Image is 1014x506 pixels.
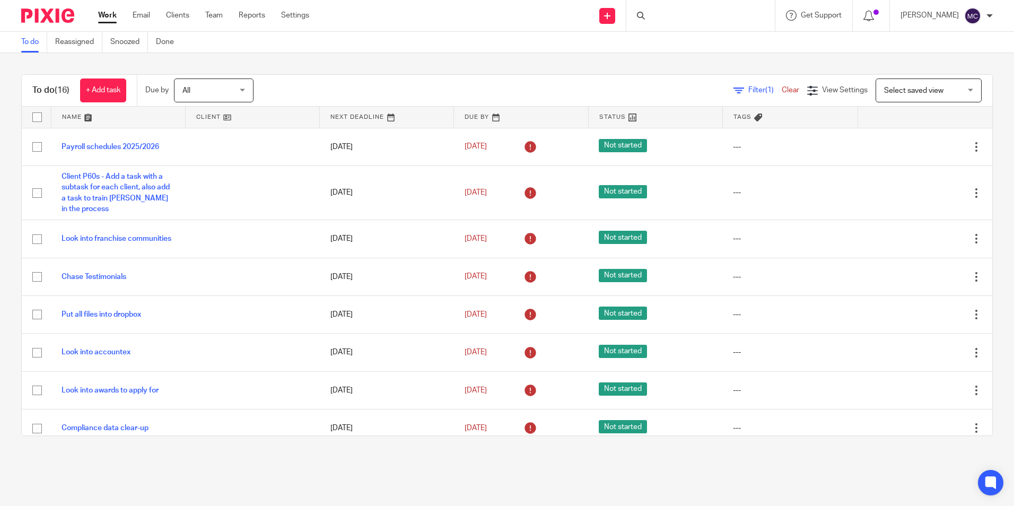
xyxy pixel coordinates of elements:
a: Compliance data clear-up [62,424,148,432]
h1: To do [32,85,69,96]
a: Put all files into dropbox [62,311,141,318]
a: Email [133,10,150,21]
span: [DATE] [465,273,487,281]
span: Not started [599,420,647,433]
div: --- [733,347,847,357]
img: svg%3E [964,7,981,24]
a: Payroll schedules 2025/2026 [62,143,159,151]
span: [DATE] [465,143,487,151]
span: [DATE] [465,189,487,196]
a: Look into franchise communities [62,235,171,242]
span: [DATE] [465,235,487,242]
span: Not started [599,345,647,358]
span: View Settings [822,86,868,94]
p: [PERSON_NAME] [901,10,959,21]
div: --- [733,142,847,152]
div: --- [733,309,847,320]
span: Not started [599,269,647,282]
td: [DATE] [320,258,454,295]
a: To do [21,32,47,53]
span: Filter [748,86,782,94]
td: [DATE] [320,334,454,371]
div: --- [733,385,847,396]
span: Not started [599,139,647,152]
span: Not started [599,231,647,244]
span: (16) [55,86,69,94]
a: Look into accountex [62,348,130,356]
a: Snoozed [110,32,148,53]
span: Not started [599,307,647,320]
span: All [182,87,190,94]
div: --- [733,272,847,282]
div: --- [733,233,847,244]
a: Settings [281,10,309,21]
span: Tags [733,114,751,120]
a: Client P60s - Add a task with a subtask for each client, also add a task to train [PERSON_NAME] i... [62,173,170,213]
span: [DATE] [465,424,487,432]
a: Done [156,32,182,53]
a: Work [98,10,117,21]
span: [DATE] [465,311,487,318]
div: --- [733,187,847,198]
span: [DATE] [465,387,487,394]
td: [DATE] [320,165,454,220]
span: (1) [765,86,774,94]
div: --- [733,423,847,433]
a: + Add task [80,78,126,102]
span: Not started [599,185,647,198]
a: Reports [239,10,265,21]
a: Clear [782,86,799,94]
a: Chase Testimonials [62,273,126,281]
td: [DATE] [320,296,454,334]
span: Select saved view [884,87,943,94]
a: Look into awards to apply for [62,387,159,394]
span: [DATE] [465,348,487,356]
span: Get Support [801,12,842,19]
td: [DATE] [320,220,454,258]
td: [DATE] [320,128,454,165]
a: Reassigned [55,32,102,53]
a: Clients [166,10,189,21]
td: [DATE] [320,371,454,409]
a: Team [205,10,223,21]
td: [DATE] [320,409,454,447]
p: Due by [145,85,169,95]
span: Not started [599,382,647,396]
img: Pixie [21,8,74,23]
